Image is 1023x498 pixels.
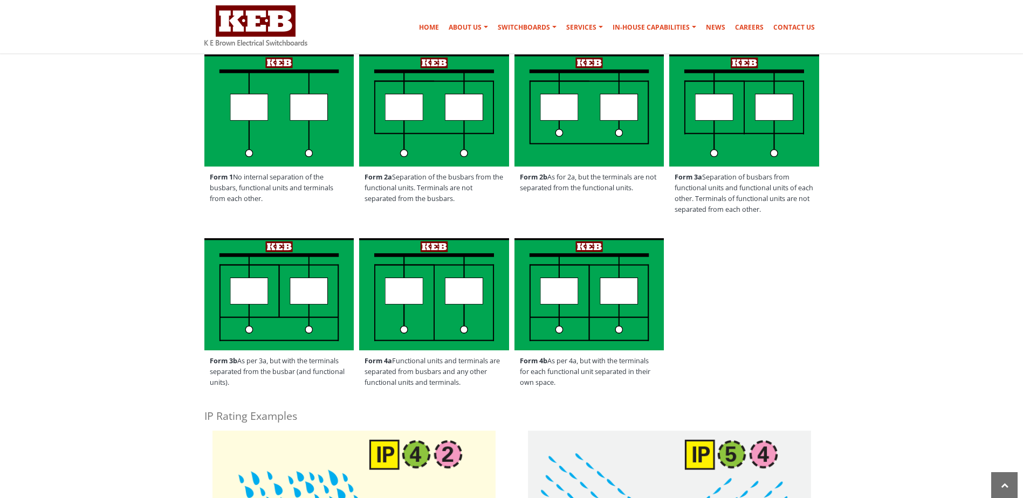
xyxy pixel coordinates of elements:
[493,17,561,38] a: Switchboards
[520,172,547,182] strong: Form 2b
[204,350,354,393] span: As per 3a, but with the terminals separated from the busbar (and functional units).
[520,356,547,365] strong: Form 4b
[204,409,819,423] h4: IP Rating Examples
[769,17,819,38] a: Contact Us
[210,172,233,182] strong: Form 1
[562,17,607,38] a: Services
[359,167,509,210] span: Separation of the busbars from the functional units. Terminals are not separated from the busbars.
[359,350,509,393] span: Functional units and terminals are separated from busbars and any other functional units and term...
[365,356,392,365] strong: Form 4a
[675,172,702,182] strong: Form 3a
[702,17,730,38] a: News
[204,167,354,210] span: No internal separation of the busbars, functional units and terminals from each other.
[514,167,664,199] span: As for 2a, but the terminals are not separated from the functional units.
[365,172,392,182] strong: Form 2a
[444,17,492,38] a: About Us
[415,17,443,38] a: Home
[210,356,237,365] strong: Form 3b
[731,17,768,38] a: Careers
[608,17,701,38] a: In-house Capabilities
[514,350,664,393] span: As per 4a, but with the terminals for each functional unit separated in their own space.
[204,5,307,46] img: K E Brown Electrical Switchboards
[669,167,819,220] span: Separation of busbars from functional units and functional units of each other. Terminals of func...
